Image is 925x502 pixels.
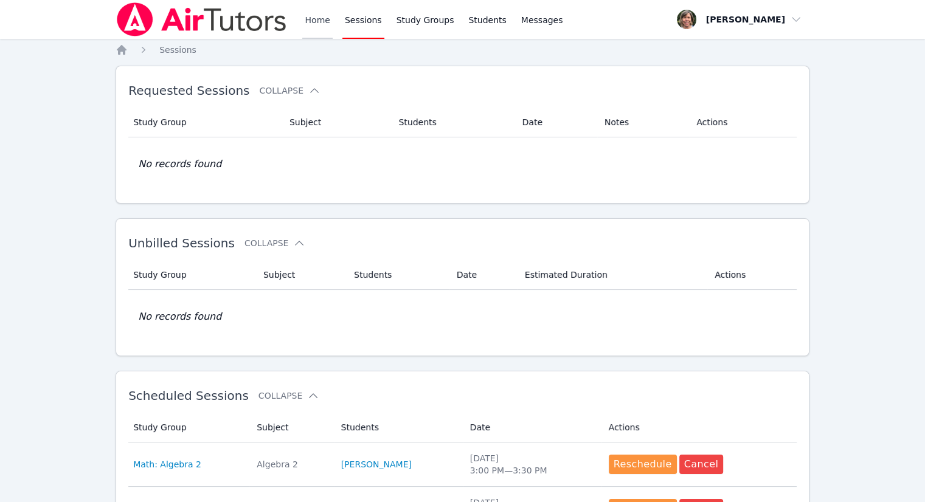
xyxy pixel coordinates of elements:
[282,108,392,137] th: Subject
[159,45,196,55] span: Sessions
[601,413,797,442] th: Actions
[128,83,249,98] span: Requested Sessions
[116,44,809,56] nav: Breadcrumb
[128,388,249,403] span: Scheduled Sessions
[470,452,594,476] div: [DATE] 3:00 PM — 3:30 PM
[463,413,601,442] th: Date
[249,413,333,442] th: Subject
[116,2,288,36] img: Air Tutors
[515,108,597,137] th: Date
[128,137,797,191] td: No records found
[707,260,797,290] th: Actions
[128,236,235,250] span: Unbilled Sessions
[679,455,724,474] button: Cancel
[244,237,305,249] button: Collapse
[609,455,677,474] button: Reschedule
[257,458,326,470] div: Algebra 2
[128,442,797,487] tr: Math: Algebra 2Algebra 2[PERSON_NAME][DATE]3:00 PM—3:30 PMRescheduleCancel
[347,260,449,290] th: Students
[341,458,412,470] a: [PERSON_NAME]
[128,108,282,137] th: Study Group
[521,14,563,26] span: Messages
[128,413,249,442] th: Study Group
[259,84,320,97] button: Collapse
[689,108,797,137] th: Actions
[597,108,690,137] th: Notes
[159,44,196,56] a: Sessions
[128,260,256,290] th: Study Group
[258,390,319,402] button: Collapse
[334,413,463,442] th: Students
[133,458,201,470] a: Math: Algebra 2
[256,260,347,290] th: Subject
[128,290,797,343] td: No records found
[449,260,518,290] th: Date
[518,260,707,290] th: Estimated Duration
[391,108,514,137] th: Students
